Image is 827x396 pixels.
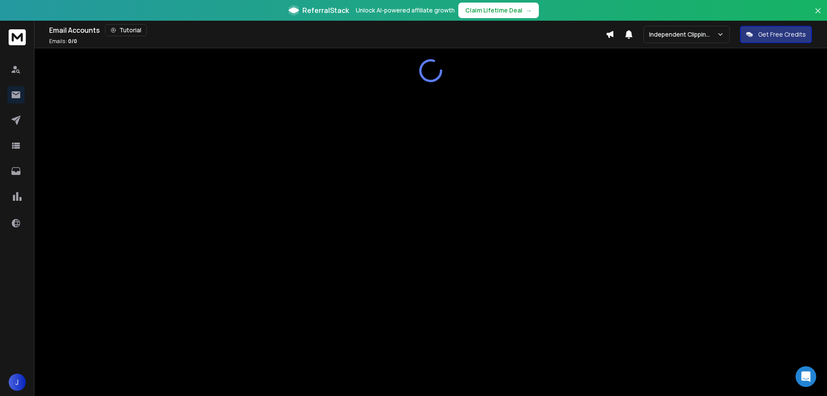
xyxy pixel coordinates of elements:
[758,30,806,39] p: Get Free Credits
[9,374,26,391] button: J
[526,6,532,15] span: →
[458,3,539,18] button: Claim Lifetime Deal→
[68,37,77,45] span: 0 / 0
[105,24,147,36] button: Tutorial
[302,5,349,16] span: ReferralStack
[796,366,816,387] div: Open Intercom Messenger
[356,6,455,15] p: Unlock AI-powered affiliate growth
[740,26,812,43] button: Get Free Credits
[812,5,824,26] button: Close banner
[49,24,606,36] div: Email Accounts
[649,30,717,39] p: Independent Clipping Path
[49,38,77,45] p: Emails :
